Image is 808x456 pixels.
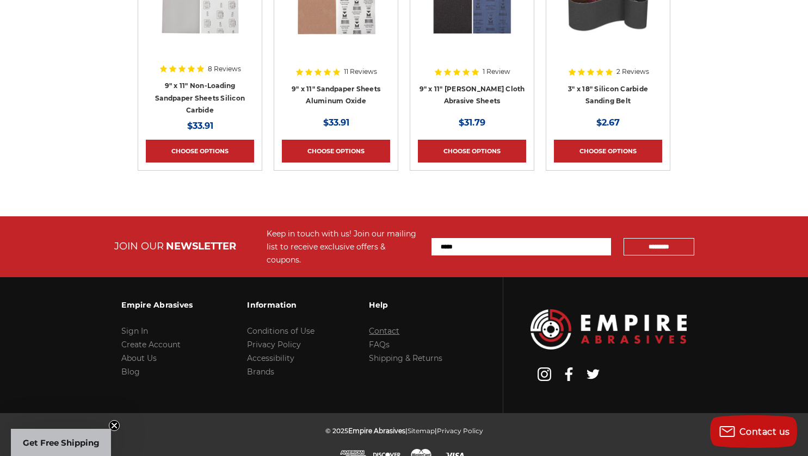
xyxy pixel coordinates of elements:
[155,82,245,114] a: 9" x 11" Non-Loading Sandpaper Sheets Silicon Carbide
[121,353,157,363] a: About Us
[616,68,649,75] span: 2 Reviews
[437,427,483,435] a: Privacy Policy
[344,68,377,75] span: 11 Reviews
[369,293,442,316] h3: Help
[459,117,485,128] span: $31.79
[531,309,686,349] img: Empire Abrasives Logo Image
[418,140,526,163] a: Choose Options
[483,68,510,75] span: 1 Review
[247,367,274,377] a: Brands
[568,85,648,105] a: 3" x 18" Silicon Carbide Sanding Belt
[109,420,120,431] button: Close teaser
[710,415,797,448] button: Contact us
[247,353,294,363] a: Accessibility
[121,326,148,336] a: Sign In
[267,227,421,266] div: Keep in touch with us! Join our mailing list to receive exclusive offers & coupons.
[23,438,100,448] span: Get Free Shipping
[208,66,241,72] span: 8 Reviews
[247,326,314,336] a: Conditions of Use
[739,427,790,437] span: Contact us
[554,140,662,163] a: Choose Options
[282,140,390,163] a: Choose Options
[596,117,620,128] span: $2.67
[323,117,349,128] span: $33.91
[121,340,181,349] a: Create Account
[369,326,399,336] a: Contact
[247,340,301,349] a: Privacy Policy
[369,353,442,363] a: Shipping & Returns
[121,367,140,377] a: Blog
[166,240,236,252] span: NEWSLETTER
[420,85,525,105] a: 9" x 11" [PERSON_NAME] Cloth Abrasive Sheets
[11,429,111,456] div: Get Free ShippingClose teaser
[187,121,213,131] span: $33.91
[348,427,405,435] span: Empire Abrasives
[408,427,435,435] a: Sitemap
[247,293,314,316] h3: Information
[325,424,483,438] p: © 2025 | |
[114,240,164,252] span: JOIN OUR
[121,293,193,316] h3: Empire Abrasives
[146,140,254,163] a: Choose Options
[292,85,380,105] a: 9" x 11" Sandpaper Sheets Aluminum Oxide
[369,340,390,349] a: FAQs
